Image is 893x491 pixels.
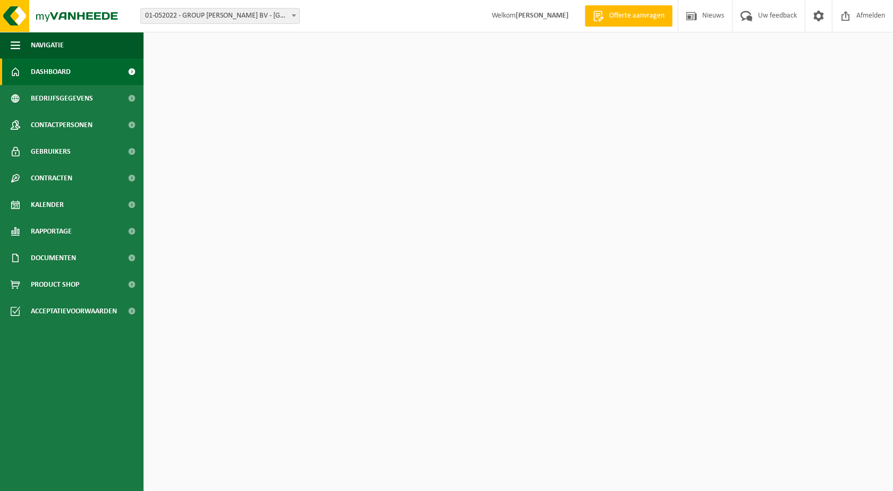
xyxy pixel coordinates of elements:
[31,59,71,85] span: Dashboard
[31,85,93,112] span: Bedrijfsgegevens
[31,32,64,59] span: Navigatie
[31,112,92,138] span: Contactpersonen
[31,245,76,271] span: Documenten
[140,8,300,24] span: 01-052022 - GROUP DESMET BV - HARELBEKE
[31,138,71,165] span: Gebruikers
[31,165,72,192] span: Contracten
[516,12,569,20] strong: [PERSON_NAME]
[585,5,672,27] a: Offerte aanvragen
[31,218,72,245] span: Rapportage
[606,11,667,21] span: Offerte aanvragen
[31,192,64,218] span: Kalender
[31,298,117,324] span: Acceptatievoorwaarden
[31,271,79,298] span: Product Shop
[141,9,299,23] span: 01-052022 - GROUP DESMET BV - HARELBEKE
